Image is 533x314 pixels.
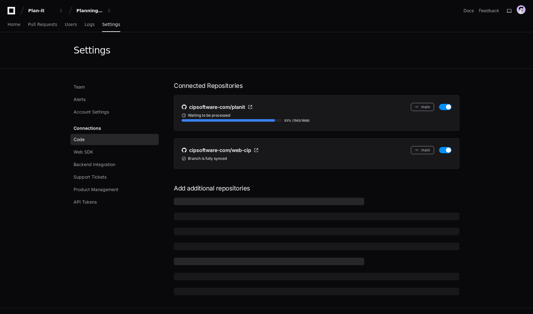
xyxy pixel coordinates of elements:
[411,146,434,154] button: main
[74,186,118,193] span: Product Management
[74,5,114,16] button: Planning Plan-it
[70,159,159,170] a: Backend Integration
[74,96,85,103] span: Alerts
[28,8,55,14] div: Plan-it
[74,45,110,56] div: Settings
[28,23,57,26] span: Pull Requests
[26,5,66,16] button: Plan-it
[74,149,93,155] span: Web SDK
[70,196,159,208] a: API Tokens
[85,23,95,26] span: Logs
[411,103,434,111] button: main
[70,134,159,145] a: Code
[189,146,251,154] span: cipsoftware-com/web-cip
[65,18,77,32] a: Users
[8,23,20,26] span: Home
[70,106,159,118] a: Account Settings
[74,84,85,90] span: Team
[74,161,115,168] span: Backend Integration
[70,81,159,93] a: Team
[28,18,57,32] a: Pull Requests
[182,113,452,118] div: Waiting to be processed
[8,18,20,32] a: Home
[463,8,474,14] a: Docs
[70,171,159,183] a: Support Tickets
[284,118,310,123] div: 93% (1563/1668)
[182,103,253,111] a: cipsoftware-com/planit
[74,136,85,143] span: Code
[85,18,95,32] a: Logs
[174,184,459,193] h1: Add additional repositories
[174,81,459,90] h1: Connected Repositories
[479,8,499,14] button: Feedback
[70,146,159,158] a: Web SDK
[70,184,159,195] a: Product Management
[189,103,245,111] span: cipsoftware-com/planit
[74,174,106,180] span: Support Tickets
[102,18,120,32] a: Settings
[76,8,103,14] div: Planning Plan-it
[102,23,120,26] span: Settings
[65,23,77,26] span: Users
[74,199,97,205] span: API Tokens
[182,146,259,154] a: cipsoftware-com/web-cip
[517,5,525,14] img: avatar
[74,109,109,115] span: Account Settings
[182,156,452,161] div: Branch is fully synced
[70,94,159,105] a: Alerts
